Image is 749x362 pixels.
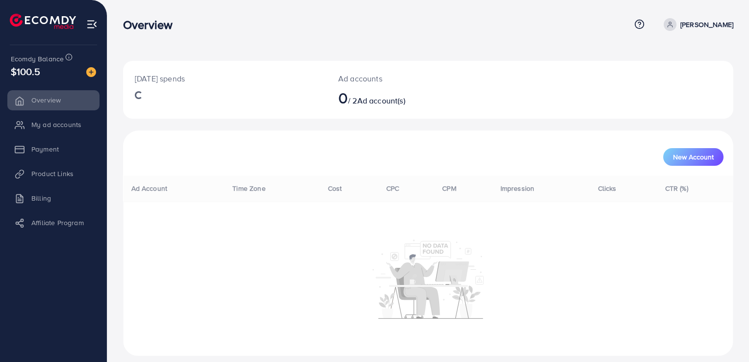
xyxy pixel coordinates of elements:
p: Ad accounts [338,73,467,84]
h3: Overview [123,18,180,32]
p: [PERSON_NAME] [680,19,733,30]
img: menu [86,19,98,30]
span: Ecomdy Balance [11,54,64,64]
h2: / 2 [338,88,467,107]
button: New Account [663,148,724,166]
span: Ad account(s) [357,95,405,106]
img: logo [10,14,76,29]
span: 0 [338,86,348,109]
span: New Account [673,154,714,160]
img: image [86,67,96,77]
span: $100.5 [11,64,40,78]
p: [DATE] spends [135,73,315,84]
a: [PERSON_NAME] [660,18,733,31]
